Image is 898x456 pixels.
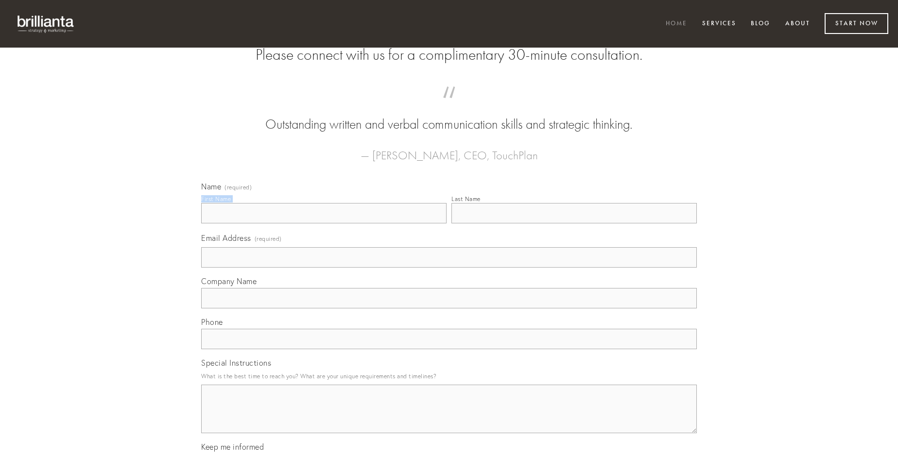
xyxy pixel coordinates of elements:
[201,182,221,191] span: Name
[744,16,777,32] a: Blog
[217,134,681,165] figcaption: — [PERSON_NAME], CEO, TouchPlan
[10,10,83,38] img: brillianta - research, strategy, marketing
[201,276,257,286] span: Company Name
[201,370,697,383] p: What is the best time to reach you? What are your unique requirements and timelines?
[201,195,231,203] div: First Name
[201,442,264,452] span: Keep me informed
[201,358,271,368] span: Special Instructions
[696,16,743,32] a: Services
[201,46,697,64] h2: Please connect with us for a complimentary 30-minute consultation.
[201,233,251,243] span: Email Address
[779,16,816,32] a: About
[217,96,681,115] span: “
[224,185,252,190] span: (required)
[451,195,481,203] div: Last Name
[201,317,223,327] span: Phone
[825,13,888,34] a: Start Now
[255,232,282,245] span: (required)
[659,16,693,32] a: Home
[217,96,681,134] blockquote: Outstanding written and verbal communication skills and strategic thinking.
